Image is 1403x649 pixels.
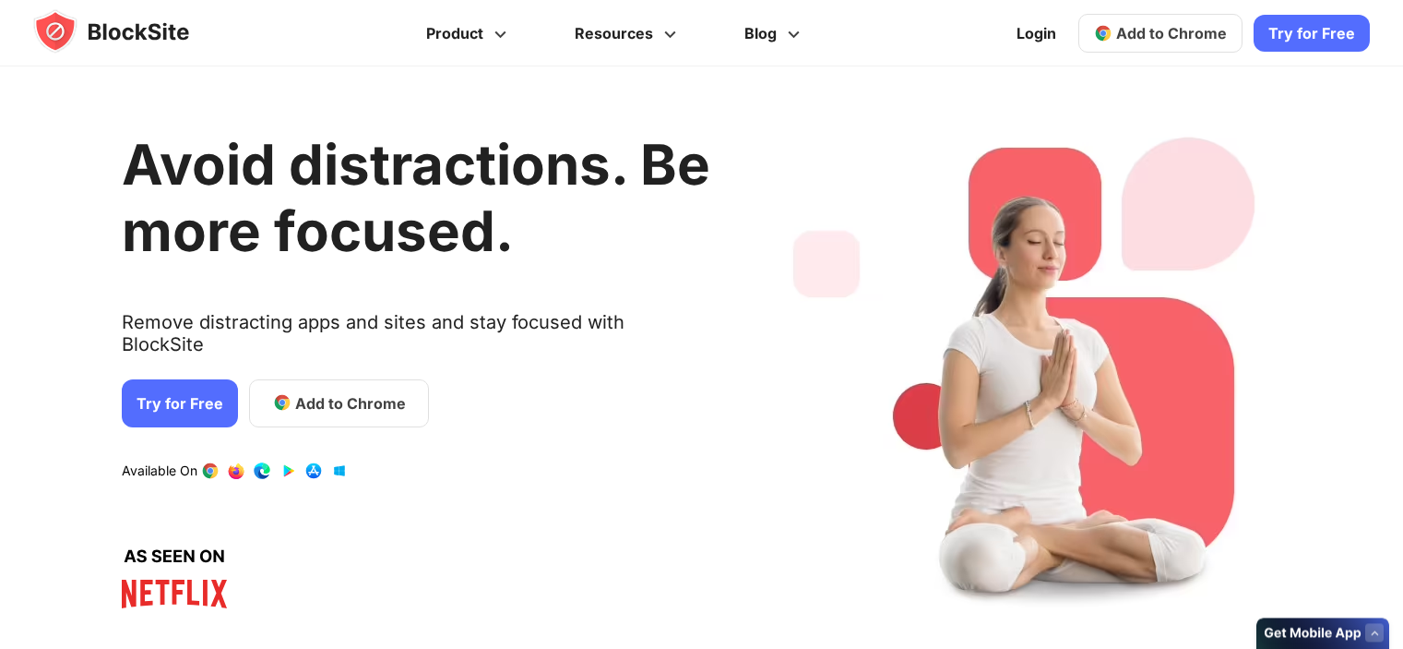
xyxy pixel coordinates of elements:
text: Remove distracting apps and sites and stay focused with BlockSite [122,310,710,369]
img: chrome-icon.svg [1094,24,1112,42]
text: Available On [122,462,197,480]
a: Try for Free [122,379,238,427]
a: Login [1005,11,1067,55]
a: Try for Free [1254,15,1370,52]
span: Add to Chrome [295,391,406,414]
img: blocksite-icon.5d769676.svg [33,9,225,54]
a: Add to Chrome [1078,14,1242,53]
h1: Avoid distractions. Be more focused. [122,131,710,264]
span: Add to Chrome [1116,24,1227,42]
a: Add to Chrome [249,379,429,427]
